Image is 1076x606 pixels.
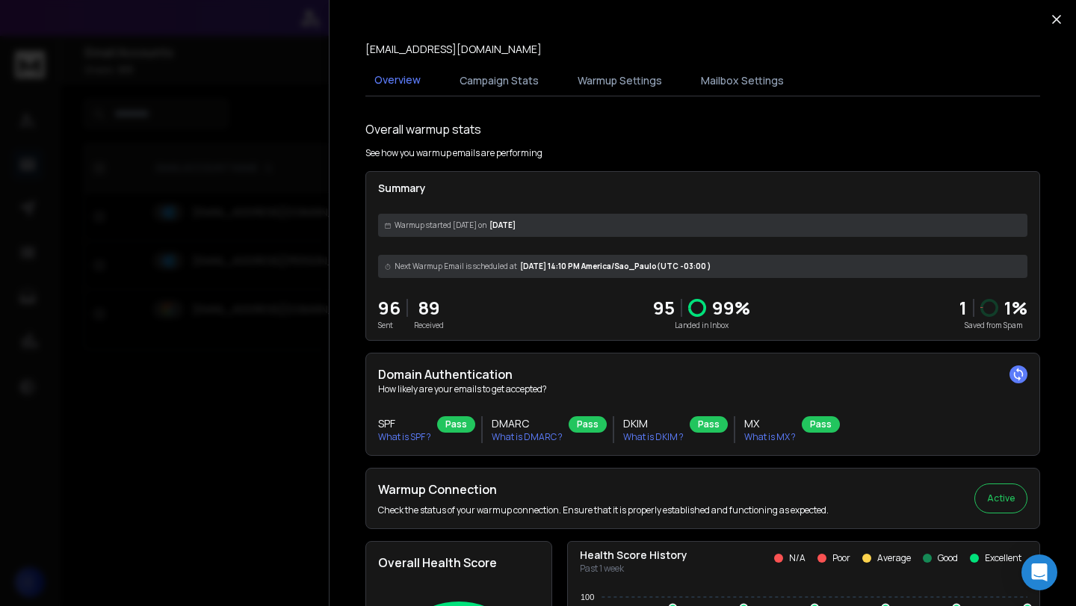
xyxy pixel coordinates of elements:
[690,416,728,433] div: Pass
[414,296,444,320] p: 89
[938,552,958,564] p: Good
[623,416,684,431] h3: DKIM
[580,563,687,575] p: Past 1 week
[378,480,829,498] h2: Warmup Connection
[692,64,793,97] button: Mailbox Settings
[974,483,1027,513] button: Active
[378,504,829,516] p: Check the status of your warmup connection. Ensure that it is properly established and functionin...
[365,120,481,138] h1: Overall warmup stats
[653,296,675,320] p: 95
[712,296,750,320] p: 99 %
[378,181,1027,196] p: Summary
[492,431,563,443] p: What is DMARC ?
[451,64,548,97] button: Campaign Stats
[623,431,684,443] p: What is DKIM ?
[378,296,401,320] p: 96
[395,261,517,272] span: Next Warmup Email is scheduled at
[365,42,542,57] p: [EMAIL_ADDRESS][DOMAIN_NAME]
[581,593,594,602] tspan: 100
[395,220,486,231] span: Warmup started [DATE] on
[985,552,1021,564] p: Excellent
[378,416,431,431] h3: SPF
[378,320,401,331] p: Sent
[802,416,840,433] div: Pass
[832,552,850,564] p: Poor
[877,552,911,564] p: Average
[492,416,563,431] h3: DMARC
[744,416,796,431] h3: MX
[744,431,796,443] p: What is MX ?
[378,365,1027,383] h2: Domain Authentication
[437,416,475,433] div: Pass
[378,431,431,443] p: What is SPF ?
[569,64,671,97] button: Warmup Settings
[414,320,444,331] p: Received
[569,416,607,433] div: Pass
[378,214,1027,237] div: [DATE]
[378,383,1027,395] p: How likely are your emails to get accepted?
[365,147,542,159] p: See how you warmup emails are performing
[365,64,430,98] button: Overview
[653,320,750,331] p: Landed in Inbox
[378,255,1027,278] div: [DATE] 14:10 PM America/Sao_Paulo (UTC -03:00 )
[378,554,539,572] h2: Overall Health Score
[789,552,806,564] p: N/A
[1021,554,1057,590] div: Open Intercom Messenger
[1004,296,1027,320] p: 1 %
[959,295,967,320] strong: 1
[959,320,1027,331] p: Saved from Spam
[580,548,687,563] p: Health Score History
